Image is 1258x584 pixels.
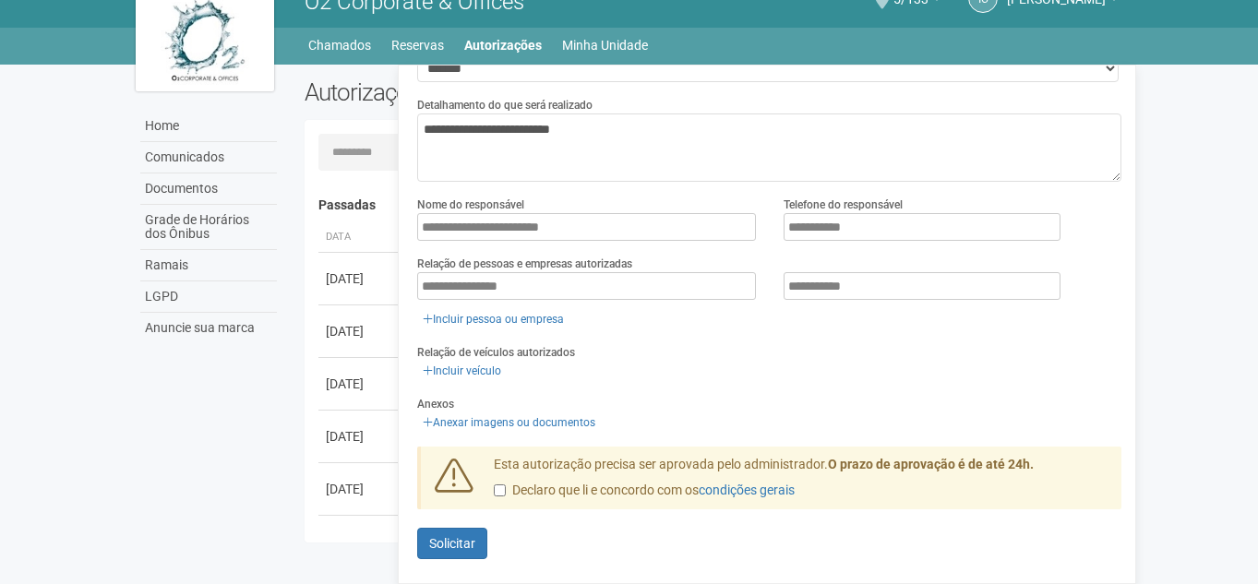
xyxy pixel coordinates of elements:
div: [DATE] [326,269,394,288]
a: LGPD [140,281,277,313]
a: Comunicados [140,142,277,173]
label: Telefone do responsável [784,197,903,213]
label: Detalhamento do que será realizado [417,97,593,113]
a: Home [140,111,277,142]
span: Solicitar [429,536,475,551]
label: Nome do responsável [417,197,524,213]
div: [DATE] [326,375,394,393]
h4: Passadas [318,198,1109,212]
strong: O prazo de aprovação é de até 24h. [828,457,1034,471]
div: [DATE] [326,480,394,498]
input: Declaro que li e concordo com oscondições gerais [494,484,506,496]
a: Anexar imagens ou documentos [417,412,601,433]
label: Relação de veículos autorizados [417,344,575,361]
a: Incluir veículo [417,361,507,381]
a: Anuncie sua marca [140,313,277,343]
h2: Autorizações [305,78,700,106]
a: Documentos [140,173,277,205]
a: Ramais [140,250,277,281]
label: Declaro que li e concordo com os [494,482,795,500]
a: Autorizações [464,32,542,58]
div: Esta autorização precisa ser aprovada pelo administrador. [480,456,1122,509]
a: Incluir pessoa ou empresa [417,309,569,329]
a: condições gerais [699,483,795,497]
label: Relação de pessoas e empresas autorizadas [417,256,632,272]
a: Reservas [391,32,444,58]
div: [DATE] [326,322,394,340]
div: [DATE] [326,427,394,446]
a: Grade de Horários dos Ônibus [140,205,277,250]
button: Solicitar [417,528,487,559]
a: Minha Unidade [562,32,648,58]
a: Chamados [308,32,371,58]
th: Data [318,222,401,253]
label: Anexos [417,396,454,412]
